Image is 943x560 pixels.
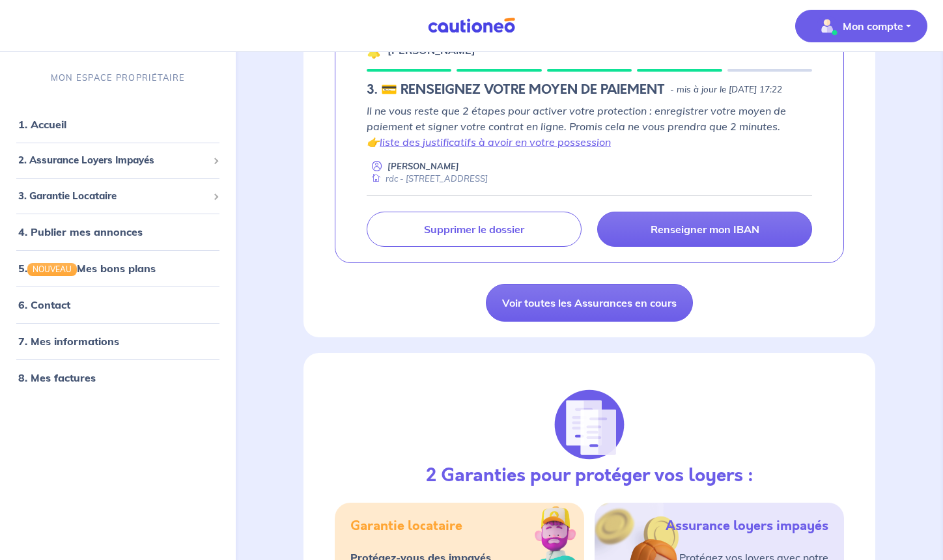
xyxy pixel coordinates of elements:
span: 2. Assurance Loyers Impayés [18,153,208,168]
a: Voir toutes les Assurances en cours [486,284,693,322]
div: 8. Mes factures [5,365,231,391]
a: 8. Mes factures [18,371,96,384]
div: rdc - [STREET_ADDRESS] [367,173,488,185]
a: 1. Accueil [18,118,66,131]
div: 3. Garantie Locataire [5,184,231,209]
p: MON ESPACE PROPRIÉTAIRE [51,72,185,84]
p: Renseigner mon IBAN [651,223,759,236]
a: 6. Contact [18,298,70,311]
p: [PERSON_NAME] [387,160,459,173]
div: 5.NOUVEAUMes bons plans [5,255,231,281]
button: illu_account_valid_menu.svgMon compte [795,10,927,42]
p: Supprimer le dossier [424,223,524,236]
a: Renseigner mon IBAN [597,212,812,247]
p: Mon compte [843,18,903,34]
span: 3. Garantie Locataire [18,189,208,204]
h5: 3. 💳 RENSEIGNEZ VOTRE MOYEN DE PAIEMENT [367,82,665,98]
div: 7. Mes informations [5,328,231,354]
div: 4. Publier mes annonces [5,219,231,245]
div: 6. Contact [5,292,231,318]
a: liste des justificatifs à avoir en votre possession [380,135,611,148]
div: state: PAYMENT-METHOD-IN-PROGRESS, Context: LESS-THAN-6-MONTHS,NO-CERTIFICATE,ALONE,LESSOR-DOCUMENTS [367,82,812,98]
div: 2. Assurance Loyers Impayés [5,148,231,173]
div: 1. Accueil [5,111,231,137]
h5: Garantie locataire [350,518,462,534]
a: 4. Publier mes annonces [18,225,143,238]
a: 7. Mes informations [18,335,119,348]
p: Il ne vous reste que 2 étapes pour activer votre protection : enregistrer votre moyen de paiement... [367,103,812,150]
img: Cautioneo [423,18,520,34]
img: justif-loupe [554,389,625,460]
img: illu_account_valid_menu.svg [817,16,837,36]
h5: Assurance loyers impayés [666,518,828,534]
a: 5.NOUVEAUMes bons plans [18,262,156,275]
p: - mis à jour le [DATE] 17:22 [670,83,782,96]
a: Supprimer le dossier [367,212,582,247]
h3: 2 Garanties pour protéger vos loyers : [426,465,753,487]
